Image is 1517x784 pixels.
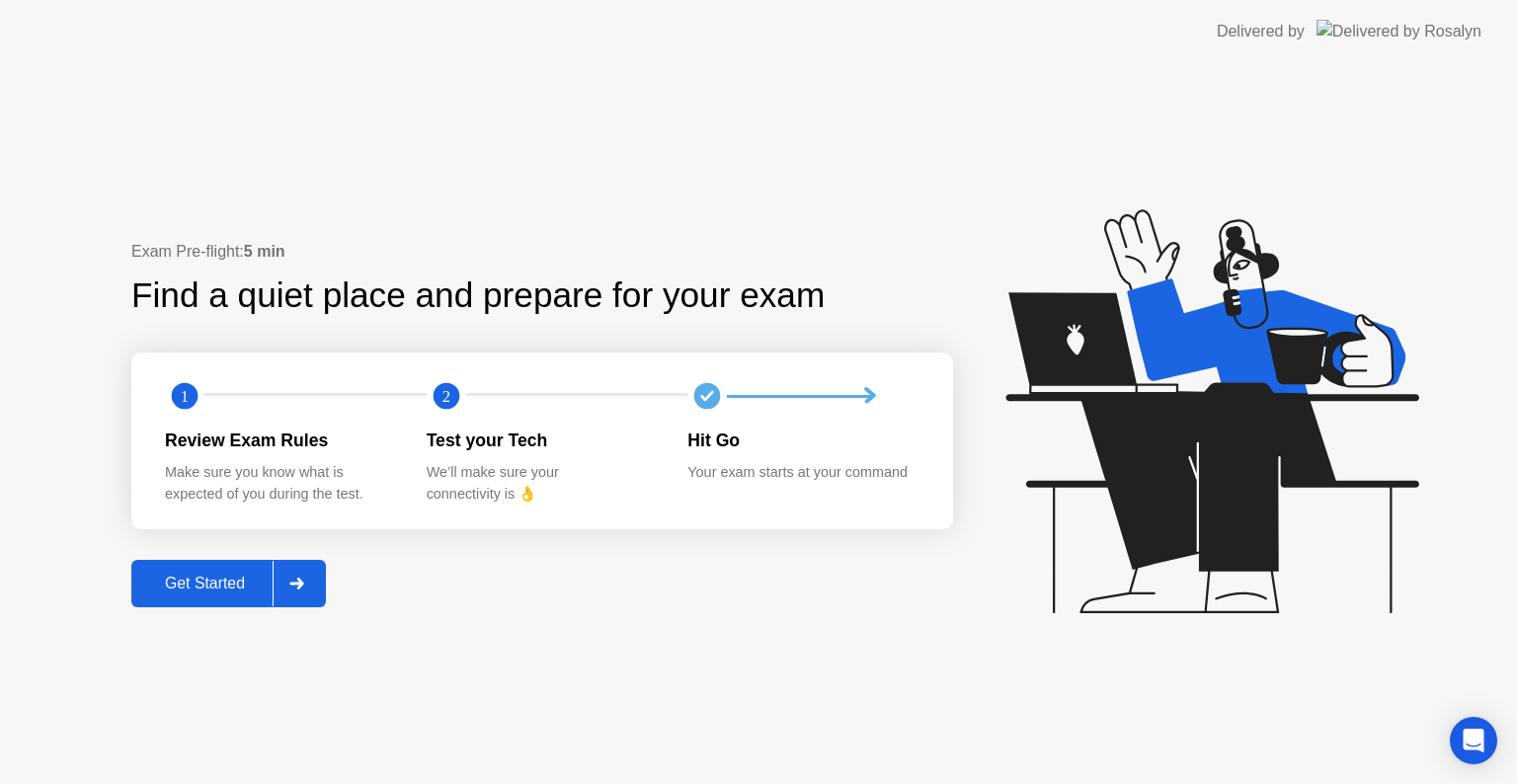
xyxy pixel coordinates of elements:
[1317,20,1481,42] img: Delivered by Rosalyn
[181,387,189,406] text: 1
[687,462,918,484] div: Your exam starts at your command
[131,240,953,264] div: Exam Pre-flight:
[244,243,285,260] b: 5 min
[131,560,326,607] button: Get Started
[687,428,918,453] div: Hit Go
[427,462,657,505] div: We’ll make sure your connectivity is 👌
[131,270,828,322] div: Find a quiet place and prepare for your exam
[137,575,273,592] div: Get Started
[427,428,657,453] div: Test your Tech
[442,387,450,406] text: 2
[165,428,395,453] div: Review Exam Rules
[1217,20,1305,43] div: Delivered by
[1450,717,1497,764] div: Open Intercom Messenger
[165,462,395,505] div: Make sure you know what is expected of you during the test.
